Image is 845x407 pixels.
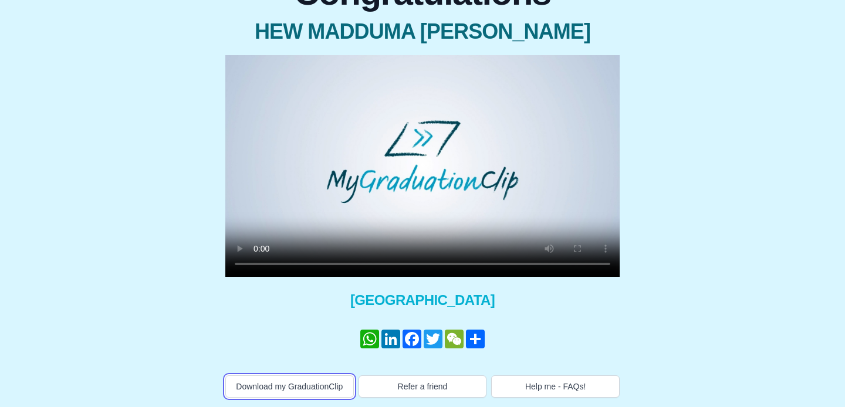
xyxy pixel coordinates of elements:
[225,375,354,398] button: Download my GraduationClip
[359,330,380,348] a: WhatsApp
[465,330,486,348] a: Share
[380,330,401,348] a: LinkedIn
[444,330,465,348] a: WeChat
[225,291,620,310] span: [GEOGRAPHIC_DATA]
[491,375,620,398] button: Help me - FAQs!
[401,330,422,348] a: Facebook
[422,330,444,348] a: Twitter
[225,20,620,43] span: HEW MADDUMA [PERSON_NAME]
[359,375,487,398] button: Refer a friend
